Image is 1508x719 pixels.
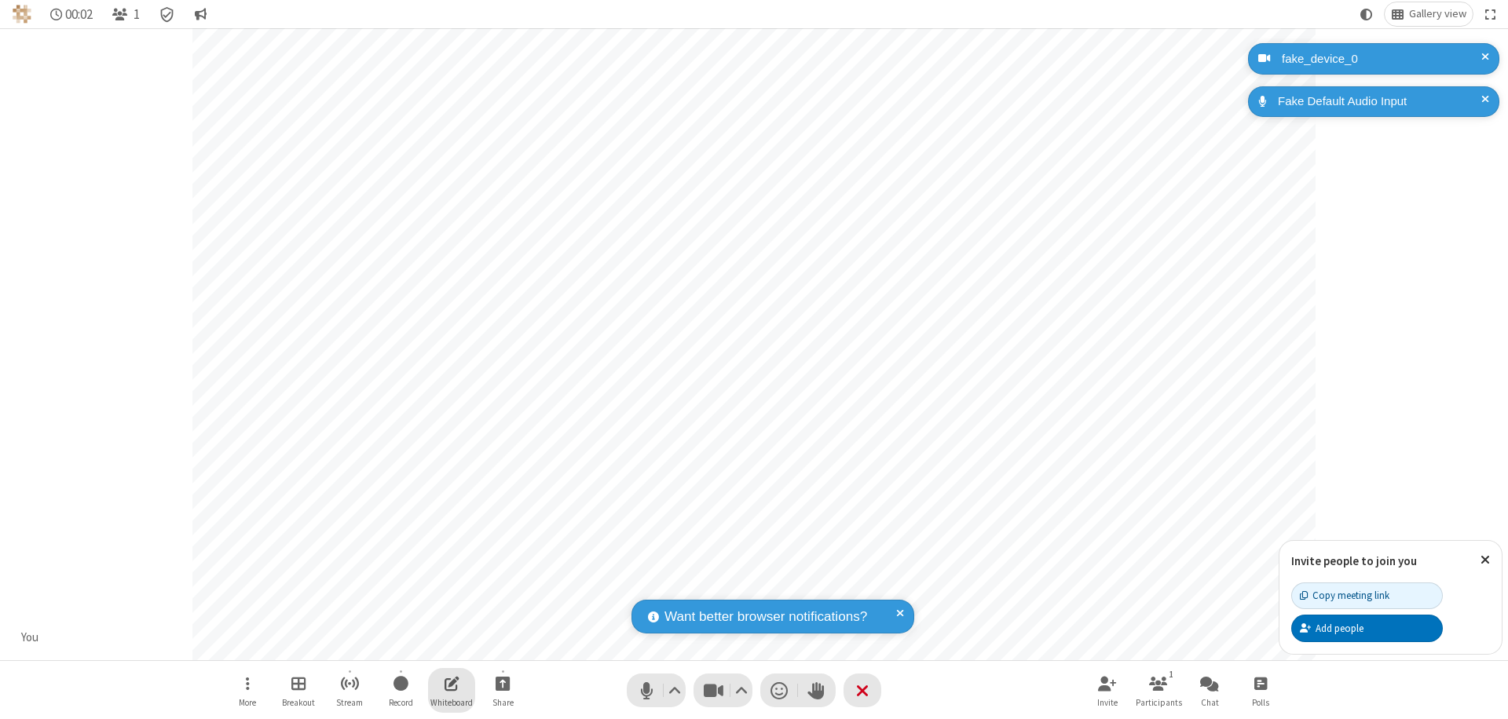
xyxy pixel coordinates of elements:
[377,668,424,713] button: Start recording
[1469,541,1502,579] button: Close popover
[694,673,752,707] button: Stop video (⌘+Shift+V)
[430,698,473,707] span: Whiteboard
[428,668,475,713] button: Open shared whiteboard
[1291,553,1417,568] label: Invite people to join you
[664,673,686,707] button: Audio settings
[798,673,836,707] button: Raise hand
[16,629,45,647] div: You
[1291,582,1443,609] button: Copy meeting link
[152,2,182,26] div: Meeting details Encryption enabled
[731,673,752,707] button: Video setting
[479,668,526,713] button: Start sharing
[239,698,256,707] span: More
[1201,698,1219,707] span: Chat
[1354,2,1379,26] button: Using system theme
[1300,588,1389,603] div: Copy meeting link
[134,7,140,22] span: 1
[1097,698,1118,707] span: Invite
[224,668,271,713] button: Open menu
[1291,615,1443,641] button: Add people
[389,698,413,707] span: Record
[1252,698,1269,707] span: Polls
[1165,667,1178,681] div: 1
[760,673,798,707] button: Send a reaction
[326,668,373,713] button: Start streaming
[1186,668,1233,713] button: Open chat
[1136,698,1182,707] span: Participants
[44,2,100,26] div: Timer
[336,698,363,707] span: Stream
[105,2,146,26] button: Open participant list
[1084,668,1131,713] button: Invite participants (⌘+Shift+I)
[1135,668,1182,713] button: Open participant list
[492,698,514,707] span: Share
[1276,50,1488,68] div: fake_device_0
[275,668,322,713] button: Manage Breakout Rooms
[282,698,315,707] span: Breakout
[1409,8,1466,20] span: Gallery view
[1272,93,1488,111] div: Fake Default Audio Input
[844,673,881,707] button: End or leave meeting
[627,673,686,707] button: Mute (⌘+Shift+A)
[1479,2,1503,26] button: Fullscreen
[1237,668,1284,713] button: Open poll
[188,2,213,26] button: Conversation
[65,7,93,22] span: 00:02
[664,607,867,627] span: Want better browser notifications?
[13,5,31,24] img: QA Selenium DO NOT DELETE OR CHANGE
[1385,2,1473,26] button: Change layout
